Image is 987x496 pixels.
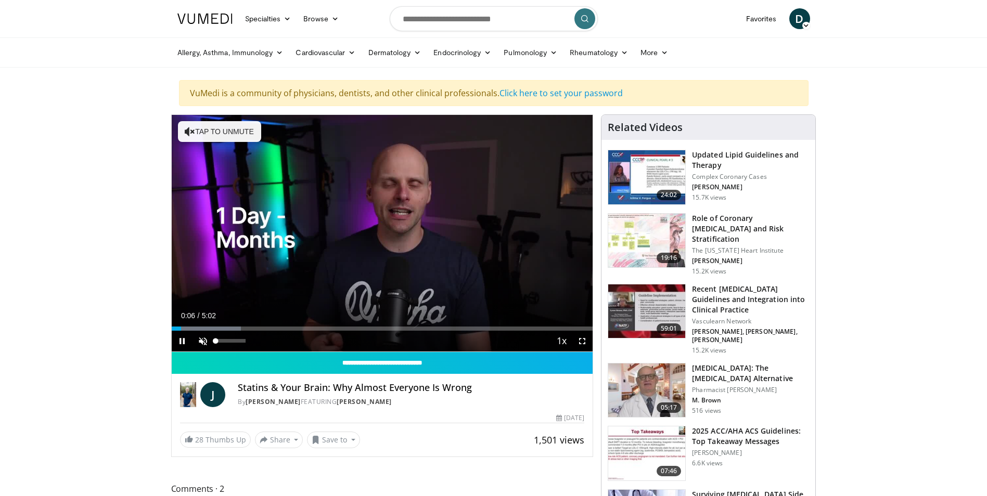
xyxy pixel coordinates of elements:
[198,311,200,320] span: /
[289,42,362,63] a: Cardiovascular
[692,267,726,276] p: 15.2K views
[692,173,809,181] p: Complex Coronary Cases
[179,80,809,106] div: VuMedi is a community of physicians, dentists, and other clinical professionals.
[692,459,723,467] p: 6.6K views
[181,311,195,320] span: 0:06
[692,426,809,447] h3: 2025 ACC/AHA ACS Guidelines: Top Takeaway Messages
[692,246,809,255] p: The [US_STATE] Heart Institute
[238,397,584,407] div: By FEATURING
[634,42,674,63] a: More
[692,213,809,244] h3: Role of Coronary [MEDICAL_DATA] and Risk Stratification
[200,382,225,407] a: J
[692,183,809,191] p: [PERSON_NAME]
[657,323,682,334] span: 59:01
[608,284,685,338] img: 87825f19-cf4c-4b91-bba1-ce218758c6bb.150x105_q85_crop-smart_upscale.jpg
[692,396,809,404] p: M. Brown
[657,190,682,200] span: 24:02
[172,327,593,331] div: Progress Bar
[307,432,360,448] button: Save to
[657,253,682,263] span: 19:16
[692,346,726,355] p: 15.2K views
[608,284,809,355] a: 59:01 Recent [MEDICAL_DATA] Guidelines and Integration into Clinical Practice Vasculearn Network ...
[692,363,809,384] h3: [MEDICAL_DATA]: The [MEDICAL_DATA] Alternative
[692,449,809,457] p: [PERSON_NAME]
[246,397,301,406] a: [PERSON_NAME]
[692,150,809,171] h3: Updated Lipid Guidelines and Therapy
[202,311,216,320] span: 5:02
[178,121,261,142] button: Tap to unmute
[180,382,197,407] img: Dr. Jordan Rennicke
[608,214,685,268] img: 1efa8c99-7b8a-4ab5-a569-1c219ae7bd2c.150x105_q85_crop-smart_upscale.jpg
[172,331,193,351] button: Pause
[608,363,685,417] img: ce9609b9-a9bf-4b08-84dd-8eeb8ab29fc6.150x105_q85_crop-smart_upscale.jpg
[195,435,203,445] span: 28
[692,328,809,344] p: [PERSON_NAME], [PERSON_NAME], [PERSON_NAME]
[608,150,685,204] img: 77f671eb-9394-4acc-bc78-a9f077f94e00.150x105_q85_crop-smart_upscale.jpg
[239,8,298,29] a: Specialties
[692,386,809,394] p: Pharmacist [PERSON_NAME]
[572,331,593,351] button: Fullscreen
[692,317,809,325] p: Vasculearn Network
[177,14,233,24] img: VuMedi Logo
[608,426,685,480] img: 369ac253-1227-4c00-b4e1-6e957fd240a8.150x105_q85_crop-smart_upscale.jpg
[657,402,682,413] span: 05:17
[216,339,246,343] div: Volume Level
[337,397,392,406] a: [PERSON_NAME]
[180,432,251,448] a: 28 Thumbs Up
[608,213,809,276] a: 19:16 Role of Coronary [MEDICAL_DATA] and Risk Stratification The [US_STATE] Heart Institute [PER...
[692,193,726,202] p: 15.7K views
[390,6,598,31] input: Search topics, interventions
[171,482,594,495] span: Comments 2
[171,42,290,63] a: Allergy, Asthma, Immunology
[172,115,593,352] video-js: Video Player
[427,42,497,63] a: Endocrinology
[692,257,809,265] p: [PERSON_NAME]
[657,466,682,476] span: 07:46
[255,432,303,448] button: Share
[534,434,584,446] span: 1,501 views
[608,121,683,134] h4: Related Videos
[740,8,783,29] a: Favorites
[497,42,563,63] a: Pulmonology
[238,382,584,394] h4: Statins & Your Brain: Why Almost Everyone Is Wrong
[362,42,428,63] a: Dermatology
[608,363,809,418] a: 05:17 [MEDICAL_DATA]: The [MEDICAL_DATA] Alternative Pharmacist [PERSON_NAME] M. Brown 516 views
[692,284,809,315] h3: Recent [MEDICAL_DATA] Guidelines and Integration into Clinical Practice
[499,87,623,99] a: Click here to set your password
[563,42,634,63] a: Rheumatology
[551,331,572,351] button: Playback Rate
[608,426,809,481] a: 07:46 2025 ACC/AHA ACS Guidelines: Top Takeaway Messages [PERSON_NAME] 6.6K views
[608,150,809,205] a: 24:02 Updated Lipid Guidelines and Therapy Complex Coronary Cases [PERSON_NAME] 15.7K views
[297,8,345,29] a: Browse
[556,413,584,423] div: [DATE]
[692,407,721,415] p: 516 views
[193,331,213,351] button: Unmute
[789,8,810,29] a: D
